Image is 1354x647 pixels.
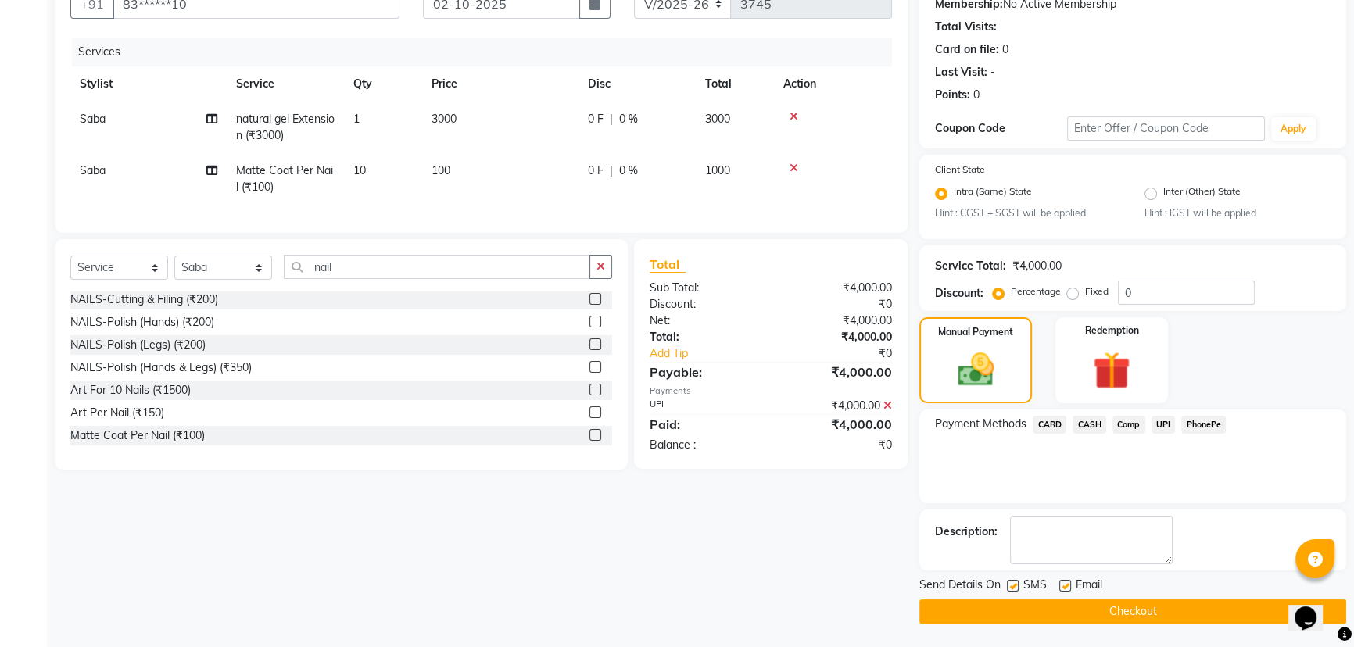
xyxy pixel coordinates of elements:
[284,255,590,279] input: Search or Scan
[1067,116,1265,141] input: Enter Offer / Coupon Code
[1073,416,1106,434] span: CASH
[990,64,995,80] div: -
[935,19,997,35] div: Total Visits:
[771,363,904,381] div: ₹4,000.00
[353,163,366,177] span: 10
[1163,184,1241,203] label: Inter (Other) State
[638,313,771,329] div: Net:
[353,112,360,126] span: 1
[588,163,604,179] span: 0 F
[638,437,771,453] div: Balance :
[432,163,450,177] span: 100
[1002,41,1008,58] div: 0
[935,120,1067,137] div: Coupon Code
[650,384,893,398] div: Payments
[236,163,333,194] span: Matte Coat Per Nail (₹100)
[70,66,227,102] th: Stylist
[650,256,686,273] span: Total
[1085,284,1109,298] label: Fixed
[1076,577,1102,596] span: Email
[638,363,771,381] div: Payable:
[638,296,771,313] div: Discount:
[344,66,422,102] th: Qty
[935,41,999,58] div: Card on file:
[638,398,771,414] div: UPI
[935,524,998,540] div: Description:
[80,163,106,177] span: Saba
[935,64,987,80] div: Last Visit:
[70,291,218,308] div: NAILS-Cutting & Filing (₹200)
[619,163,638,179] span: 0 %
[771,415,904,434] div: ₹4,000.00
[935,206,1121,220] small: Hint : CGST + SGST will be applied
[935,416,1026,432] span: Payment Methods
[1023,577,1047,596] span: SMS
[432,112,457,126] span: 3000
[578,66,696,102] th: Disc
[236,112,335,142] span: natural gel Extension (₹3000)
[422,66,578,102] th: Price
[771,280,904,296] div: ₹4,000.00
[619,111,638,127] span: 0 %
[771,329,904,345] div: ₹4,000.00
[72,38,904,66] div: Services
[638,329,771,345] div: Total:
[973,87,980,103] div: 0
[227,66,344,102] th: Service
[638,345,793,362] a: Add Tip
[1011,284,1061,298] label: Percentage
[638,415,771,434] div: Paid:
[935,87,970,103] div: Points:
[1181,416,1226,434] span: PhonePe
[771,437,904,453] div: ₹0
[919,577,1001,596] span: Send Details On
[705,163,730,177] span: 1000
[935,163,985,177] label: Client State
[947,349,1005,390] img: _cash.svg
[70,427,205,444] div: Matte Coat Per Nail (₹100)
[1081,347,1142,394] img: _gift.svg
[771,313,904,329] div: ₹4,000.00
[919,599,1346,624] button: Checkout
[1033,416,1066,434] span: CARD
[1152,416,1176,434] span: UPI
[793,345,904,362] div: ₹0
[705,112,730,126] span: 3000
[610,111,613,127] span: |
[70,405,164,421] div: Art Per Nail (₹150)
[70,382,191,399] div: Art For 10 Nails (₹1500)
[70,337,206,353] div: NAILS-Polish (Legs) (₹200)
[1288,584,1338,631] iframe: chat widget
[1012,258,1062,274] div: ₹4,000.00
[774,66,892,102] th: Action
[1144,206,1331,220] small: Hint : IGST will be applied
[1271,117,1316,141] button: Apply
[1085,323,1139,338] label: Redemption
[70,314,214,331] div: NAILS-Polish (Hands) (₹200)
[938,325,1013,339] label: Manual Payment
[954,184,1032,203] label: Intra (Same) State
[935,285,983,302] div: Discount:
[935,258,1006,274] div: Service Total:
[638,280,771,296] div: Sub Total:
[771,296,904,313] div: ₹0
[1112,416,1145,434] span: Comp
[696,66,774,102] th: Total
[80,112,106,126] span: Saba
[610,163,613,179] span: |
[70,359,252,376] div: NAILS-Polish (Hands & Legs) (₹350)
[588,111,604,127] span: 0 F
[771,398,904,414] div: ₹4,000.00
